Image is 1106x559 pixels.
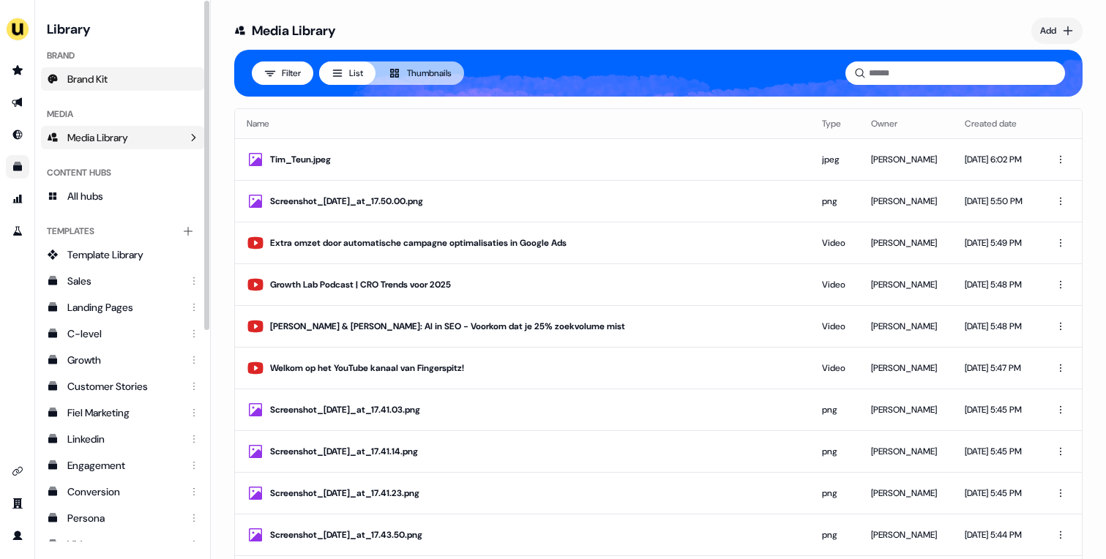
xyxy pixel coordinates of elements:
[41,161,204,184] div: Content Hubs
[270,402,799,417] div: Screenshot_[DATE]_at_17.41.03.png
[965,402,1027,417] div: [DATE] 5:45 PM
[41,184,204,208] a: All hubs
[965,236,1027,250] div: [DATE] 5:49 PM
[871,152,941,167] div: [PERSON_NAME]
[41,220,204,243] div: Templates
[41,427,204,451] a: Linkedin
[41,348,204,372] a: Growth
[965,277,1027,292] div: [DATE] 5:48 PM
[375,61,464,85] button: Thumbnails
[67,379,181,394] div: Customer Stories
[6,524,29,547] a: Go to profile
[67,247,143,262] span: Template Library
[822,361,848,375] div: Video
[6,492,29,515] a: Go to team
[6,91,29,114] a: Go to outbound experience
[6,59,29,82] a: Go to prospects
[270,236,799,250] div: Extra omzet door automatische campagne optimalisaties in Google Ads
[871,528,941,542] div: [PERSON_NAME]
[6,155,29,179] a: Go to templates
[41,454,204,477] a: Engagement
[965,152,1027,167] div: [DATE] 6:02 PM
[822,528,848,542] div: png
[965,444,1027,459] div: [DATE] 5:45 PM
[67,130,128,145] span: Media Library
[41,243,204,266] a: Template Library
[1031,18,1083,44] button: Add
[871,402,941,417] div: [PERSON_NAME]
[871,444,941,459] div: [PERSON_NAME]
[41,506,204,530] a: Persona
[41,533,204,556] a: Videos
[41,322,204,345] a: C-level
[67,484,181,499] div: Conversion
[6,459,29,483] a: Go to integrations
[67,326,181,341] div: C-level
[965,528,1027,542] div: [DATE] 5:44 PM
[822,486,848,500] div: png
[67,353,181,367] div: Growth
[270,319,799,334] div: [PERSON_NAME] & [PERSON_NAME]: AI in SEO - Voorkom dat je 25% zoekvolume mist
[965,486,1027,500] div: [DATE] 5:45 PM
[871,486,941,500] div: [PERSON_NAME]
[965,319,1027,334] div: [DATE] 5:48 PM
[270,486,799,500] div: Screenshot_[DATE]_at_17.41.23.png
[270,444,799,459] div: Screenshot_[DATE]_at_17.41.14.png
[41,401,204,424] a: Fiel Marketing
[6,123,29,146] a: Go to Inbound
[67,405,181,420] div: Fiel Marketing
[41,44,204,67] div: Brand
[67,72,108,86] span: Brand Kit
[965,194,1027,209] div: [DATE] 5:50 PM
[6,187,29,211] a: Go to attribution
[6,220,29,243] a: Go to experiments
[270,152,799,167] div: Tim_Teun.jpeg
[41,480,204,503] a: Conversion
[67,189,103,203] span: All hubs
[859,109,953,138] th: Owner
[822,402,848,417] div: png
[67,511,181,525] div: Persona
[252,61,313,85] button: Filter
[41,269,204,293] a: Sales
[270,277,799,292] div: Growth Lab Podcast | CRO Trends voor 2025
[810,109,859,138] th: Type
[41,126,204,149] a: Media Library
[270,194,799,209] div: Screenshot_[DATE]_at_17.50.00.png
[871,194,941,209] div: [PERSON_NAME]
[41,296,204,319] a: Landing Pages
[871,236,941,250] div: [PERSON_NAME]
[67,458,181,473] div: Engagement
[822,194,848,209] div: png
[270,528,799,542] div: Screenshot_[DATE]_at_17.43.50.png
[319,61,375,85] button: List
[822,236,848,250] div: Video
[871,277,941,292] div: [PERSON_NAME]
[953,109,1039,138] th: Created date
[41,18,204,38] h3: Library
[41,102,204,126] div: Media
[67,300,181,315] div: Landing Pages
[234,18,336,44] h1: Media Library
[822,444,848,459] div: png
[67,537,181,552] div: Videos
[965,361,1027,375] div: [DATE] 5:47 PM
[822,277,848,292] div: Video
[871,361,941,375] div: [PERSON_NAME]
[67,432,181,446] div: Linkedin
[41,67,204,91] a: Brand Kit
[67,274,181,288] div: Sales
[270,361,799,375] div: Welkom op het YouTube kanaal van Fingerspitz!
[871,319,941,334] div: [PERSON_NAME]
[41,375,204,398] a: Customer Stories
[235,109,810,138] th: Name
[822,152,848,167] div: jpeg
[822,319,848,334] div: Video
